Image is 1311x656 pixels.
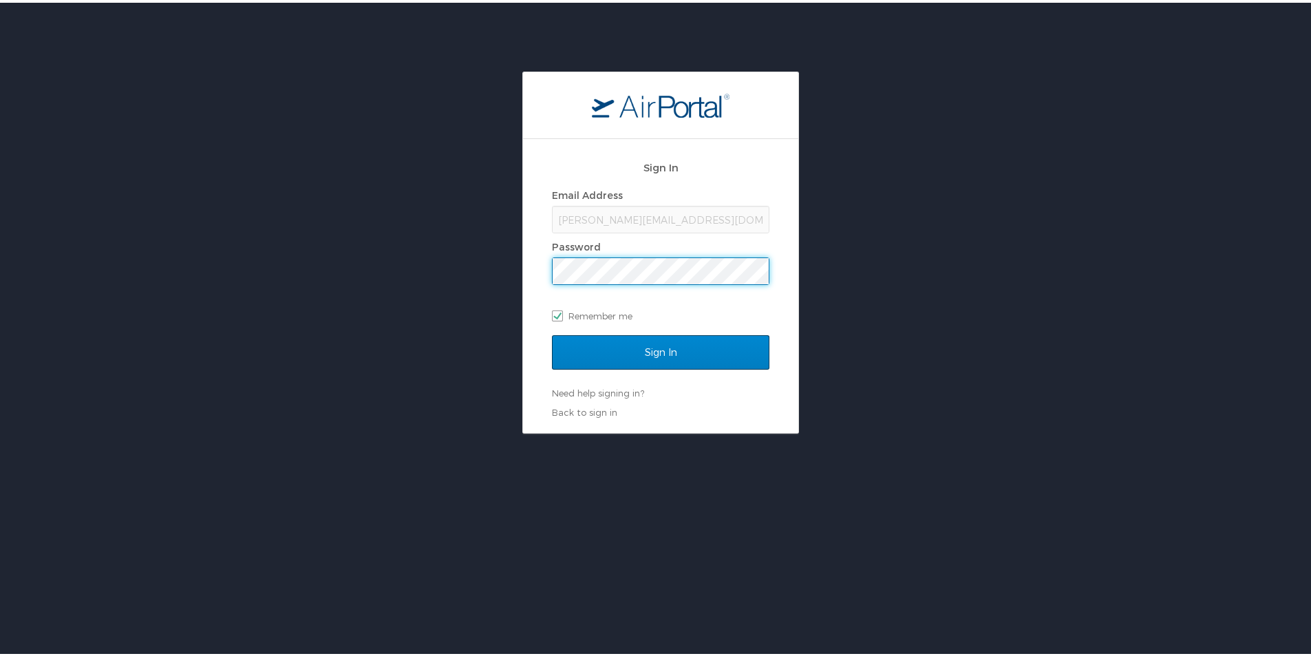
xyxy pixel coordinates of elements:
input: Sign In [552,332,769,367]
a: Back to sign in [552,404,617,415]
h2: Sign In [552,157,769,173]
a: Need help signing in? [552,385,644,396]
label: Remember me [552,303,769,324]
img: logo [592,90,729,115]
label: Password [552,238,601,250]
label: Email Address [552,187,623,198]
